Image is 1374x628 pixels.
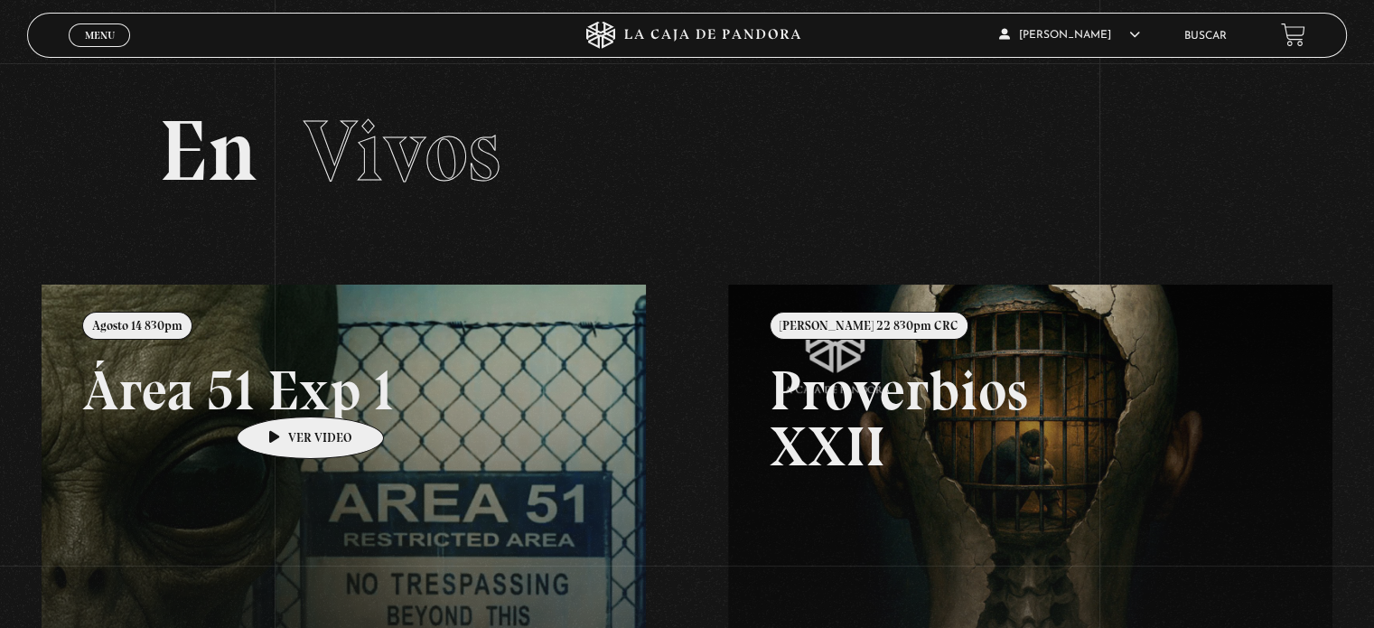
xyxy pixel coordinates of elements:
a: View your shopping cart [1281,23,1305,47]
span: Vivos [304,99,500,202]
span: Cerrar [79,45,121,58]
span: Menu [85,30,115,41]
h2: En [159,108,1214,194]
span: [PERSON_NAME] [999,30,1140,41]
a: Buscar [1184,31,1227,42]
